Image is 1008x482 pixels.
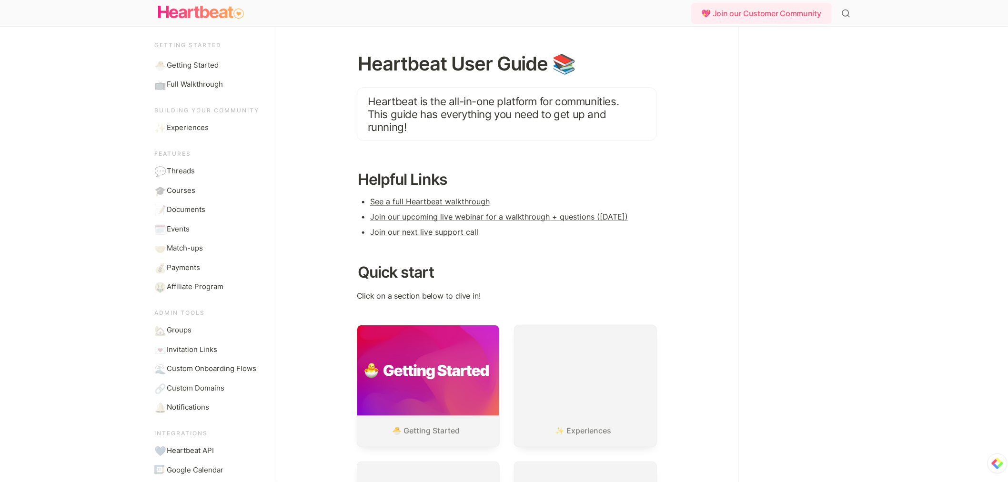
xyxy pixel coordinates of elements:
img: Logo [158,3,244,22]
a: 🤝Match-ups [151,239,268,258]
a: See a full Heartbeat walkthrough [370,197,490,206]
h2: Quick start [357,260,657,285]
span: Experiences [167,122,209,133]
a: 💬Threads [151,162,268,181]
span: Threads [167,166,195,177]
h2: Helpful Links [357,167,657,192]
a: 💖 Join our Customer Community [691,3,836,24]
a: 🎓Courses [151,181,268,200]
span: Events [167,224,190,235]
span: 🌊 [154,363,164,373]
h1: Heartbeat User Guide 📚 [357,53,657,75]
a: 🐣 Getting Started [357,325,499,447]
span: Invitation Links [167,344,217,355]
a: 🤑Affiliate Program [151,278,268,296]
span: 🐣 [154,60,164,70]
span: Groups [167,325,192,336]
span: Notifications [167,402,209,413]
span: 💬 [154,166,164,175]
div: 💖 Join our Customer Community [691,3,832,24]
span: 📺 [154,79,164,89]
span: Match-ups [167,243,203,254]
a: 💙Heartbeat API [151,442,268,460]
span: 📝 [154,204,164,214]
a: 💌Invitation Links [151,341,268,359]
span: 🤝 [154,243,164,252]
a: 🐣Getting Started [151,56,268,75]
a: Join our upcoming live webinar for a walkthrough + questions ([DATE]) [370,212,628,221]
span: Documents [167,204,205,215]
span: 🤑 [154,281,164,291]
span: Custom Domains [167,383,224,394]
span: 🗓️ [154,224,164,233]
span: Getting Started [167,60,219,71]
span: Getting started [154,41,222,49]
span: Features [154,150,191,157]
a: 📝Documents [151,201,268,219]
span: Affiliate Program [167,281,223,292]
a: 🌊Custom Onboarding Flows [151,360,268,378]
p: Click on a section below to dive in! [357,290,657,305]
span: 🔗 [154,383,164,392]
span: Building your community [154,107,259,114]
span: Payments [167,262,200,273]
span: Custom Onboarding Flows [167,363,256,374]
a: ✨Experiences [151,119,268,137]
span: Admin Tools [154,309,205,316]
a: Google CalendarGoogle Calendar [151,461,268,480]
span: Full Walkthrough [167,79,223,90]
a: 🗓️Events [151,220,268,239]
span: Heartbeat is the all-in-one platform for communities. This guide has everything you need to get u... [368,95,622,133]
a: 🔔Notifications [151,398,268,417]
a: 🔗Custom Domains [151,379,268,398]
span: Google Calendar [167,465,223,476]
span: Integrations [154,430,208,437]
span: ✨ [154,122,164,132]
span: 💙 [154,445,164,455]
a: 💰Payments [151,259,268,277]
span: Courses [167,185,195,196]
a: 🏡Groups [151,321,268,340]
a: ✨ Experiences [514,325,656,447]
span: 💌 [154,344,164,354]
span: Heartbeat API [167,445,214,456]
span: 🎓 [154,185,164,195]
img: Google Calendar [154,465,164,474]
a: 📺Full Walkthrough [151,75,268,94]
span: 💰 [154,262,164,272]
span: 🔔 [154,402,164,412]
a: Join our next live support call [370,227,478,237]
span: 🏡 [154,325,164,334]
